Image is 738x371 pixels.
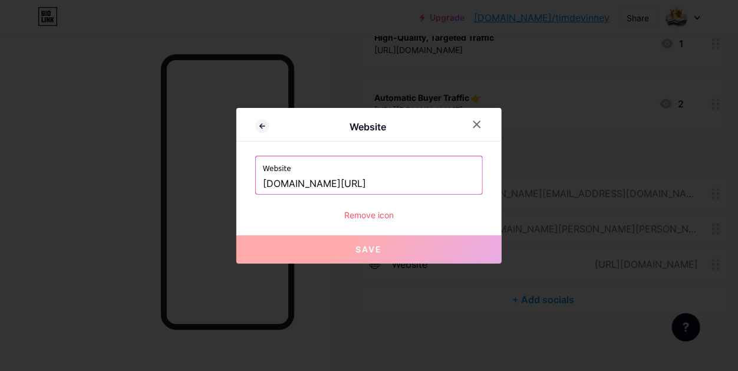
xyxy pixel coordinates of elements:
input: https://yourwebsite.com/ [263,174,475,194]
span: Save [356,244,383,254]
div: Website [269,120,466,134]
button: Save [236,235,502,264]
div: Remove icon [255,209,483,221]
label: Website [263,156,475,174]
